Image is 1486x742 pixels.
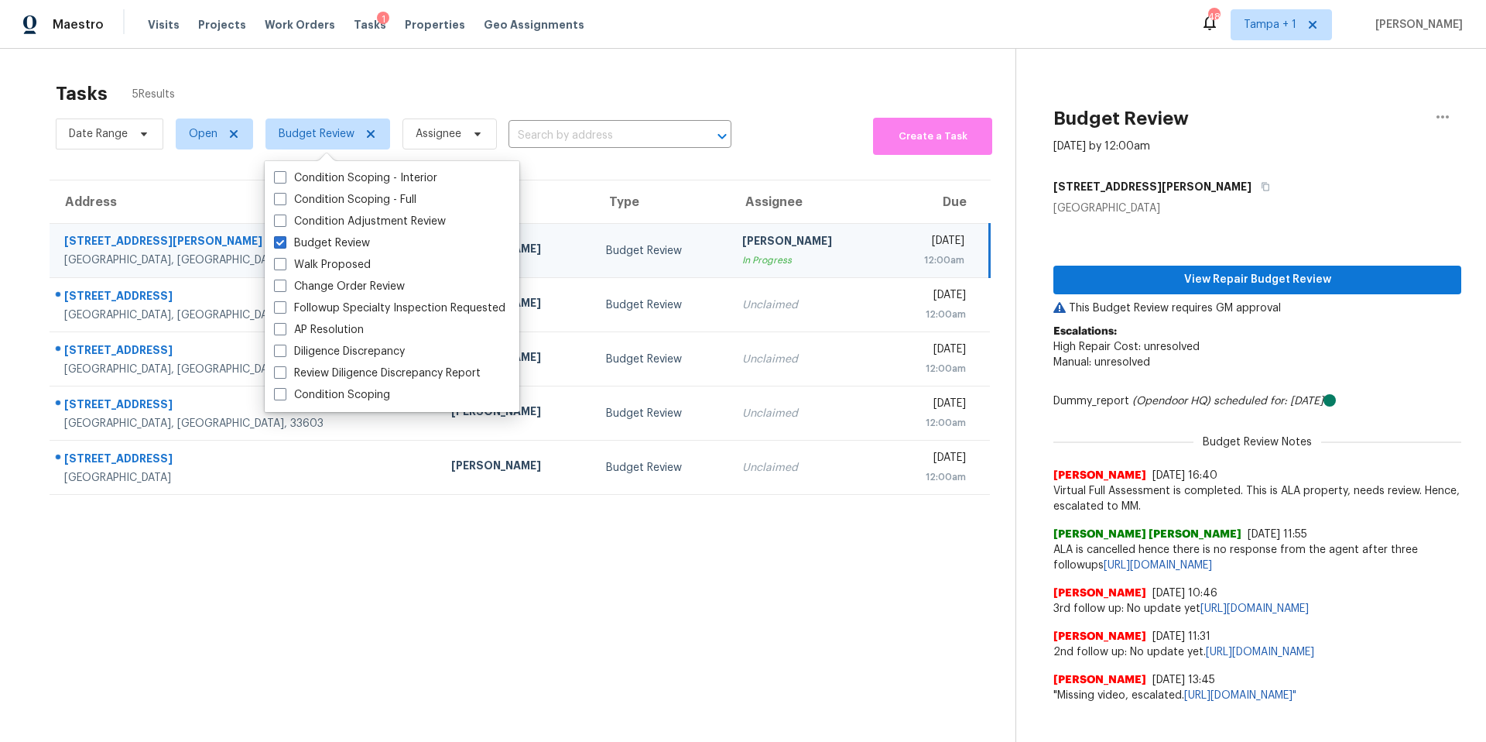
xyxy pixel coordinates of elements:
div: [DATE] [897,396,966,415]
h5: [STREET_ADDRESS][PERSON_NAME] [1053,179,1251,194]
span: Assignee [416,126,461,142]
span: [PERSON_NAME] [1053,629,1146,644]
span: Work Orders [265,17,335,33]
button: Copy Address [1251,173,1272,201]
div: [GEOGRAPHIC_DATA], [GEOGRAPHIC_DATA], 33617 [64,362,426,377]
div: [PERSON_NAME] [742,233,872,252]
h2: Budget Review [1053,111,1189,126]
label: AP Resolution [274,322,364,338]
label: Change Order Review [274,279,405,294]
div: [STREET_ADDRESS] [64,342,426,362]
span: Properties [405,17,465,33]
i: scheduled for: [DATE] [1214,396,1323,407]
div: [STREET_ADDRESS] [64,451,426,470]
div: In Progress [742,252,872,268]
span: Budget Review [279,126,354,142]
span: Maestro [53,17,104,33]
th: Type [594,180,730,224]
label: Condition Scoping [274,387,390,403]
div: [STREET_ADDRESS] [64,288,426,307]
div: [DATE] by 12:00am [1053,139,1150,154]
span: Budget Review Notes [1193,435,1321,450]
div: [GEOGRAPHIC_DATA], [GEOGRAPHIC_DATA], 33603 [64,416,426,431]
label: Diligence Discrepancy [274,344,405,359]
button: View Repair Budget Review [1053,266,1461,294]
label: Condition Adjustment Review [274,214,446,229]
div: [GEOGRAPHIC_DATA], [GEOGRAPHIC_DATA], 33611 [64,307,426,323]
div: 12:00am [897,469,966,485]
a: [URL][DOMAIN_NAME] [1206,647,1314,658]
b: Escalations: [1053,326,1117,337]
span: View Repair Budget Review [1066,270,1449,290]
div: 12:00am [897,252,964,268]
div: [GEOGRAPHIC_DATA] [1053,201,1461,216]
div: Budget Review [606,352,717,367]
a: [URL][DOMAIN_NAME] [1104,560,1212,571]
div: [PERSON_NAME] [451,404,581,423]
span: Create a Task [881,128,984,146]
span: [DATE] 16:40 [1152,470,1217,481]
div: [GEOGRAPHIC_DATA], [GEOGRAPHIC_DATA], 33604 [64,252,426,268]
span: 2nd follow up: No update yet. [1053,644,1461,660]
th: Due [885,180,990,224]
span: [PERSON_NAME] [1369,17,1463,33]
div: [STREET_ADDRESS] [64,397,426,416]
button: Create a Task [873,118,992,155]
a: [URL][DOMAIN_NAME] [1200,603,1309,614]
span: Visits [148,17,180,33]
div: Budget Review [606,460,717,476]
div: Unclaimed [742,352,872,367]
div: Unclaimed [742,297,872,313]
div: [DATE] [897,233,964,252]
span: Date Range [69,126,128,142]
span: [PERSON_NAME] [1053,672,1146,688]
div: [DATE] [897,342,966,361]
span: [DATE] 11:31 [1152,631,1210,642]
span: High Repair Cost: unresolved [1053,342,1200,352]
span: Manual: unresolved [1053,357,1150,368]
div: [DATE] [897,450,966,469]
div: 12:00am [897,307,966,322]
label: Review Diligence Discrepancy Report [274,366,481,381]
label: Followup Specialty Inspection Requested [274,301,505,316]
div: 1 [377,12,389,27]
span: 5 Results [132,87,175,102]
h2: Tasks [56,86,108,101]
th: Address [50,180,439,224]
span: [DATE] 11:55 [1248,529,1307,540]
div: 48 [1208,9,1219,25]
div: Budget Review [606,297,717,313]
input: Search by address [508,124,688,148]
div: [STREET_ADDRESS][PERSON_NAME] [64,233,426,252]
span: Projects [198,17,246,33]
span: "Missing video, escalated. [1053,688,1461,703]
span: [PERSON_NAME] [1053,586,1146,601]
span: Tampa + 1 [1244,17,1296,33]
div: Budget Review [606,406,717,421]
span: Open [189,126,217,142]
div: 12:00am [897,415,966,431]
span: [DATE] 13:45 [1152,675,1215,685]
i: (Opendoor HQ) [1132,396,1210,407]
label: Condition Scoping - Interior [274,170,437,186]
span: Tasks [354,19,386,30]
div: [DATE] [897,287,966,307]
span: Virtual Full Assessment is completed. This is ALA property, needs review. Hence, escalated to MM. [1053,483,1461,514]
span: Geo Assignments [484,17,584,33]
span: [PERSON_NAME] [PERSON_NAME] [1053,527,1241,542]
span: 3rd follow up: No update yet [1053,601,1461,617]
div: [GEOGRAPHIC_DATA] [64,470,426,486]
button: Open [711,125,733,147]
div: Unclaimed [742,460,872,476]
div: Dummy_report [1053,393,1461,409]
div: [PERSON_NAME] [451,458,581,477]
label: Condition Scoping - Full [274,192,416,208]
div: 12:00am [897,361,966,376]
span: [PERSON_NAME] [1053,468,1146,483]
span: [DATE] 10:46 [1152,588,1217,599]
div: Unclaimed [742,406,872,421]
label: Budget Review [274,235,370,251]
div: Budget Review [606,243,717,259]
a: [URL][DOMAIN_NAME]" [1184,690,1296,701]
th: Assignee [730,180,885,224]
